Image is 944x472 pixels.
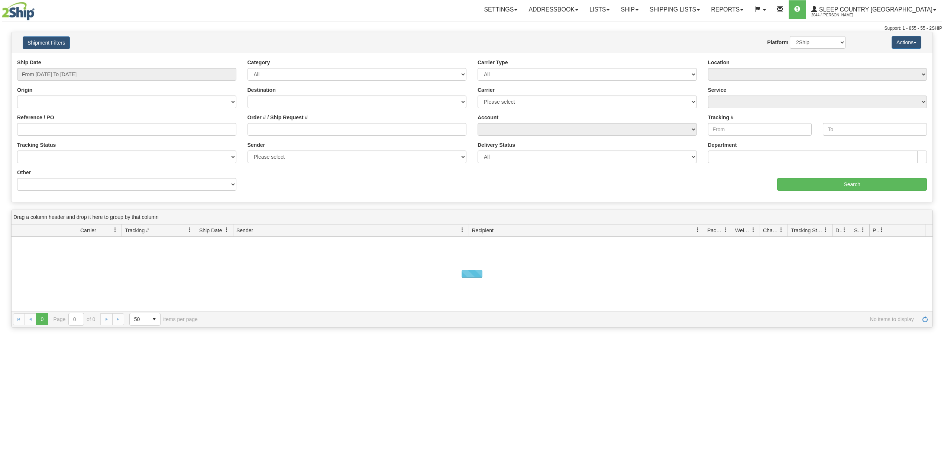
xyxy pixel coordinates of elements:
[248,141,265,149] label: Sender
[36,313,48,325] span: Page 0
[17,141,56,149] label: Tracking Status
[236,227,253,234] span: Sender
[919,313,931,325] a: Refresh
[817,6,932,13] span: Sleep Country [GEOGRAPHIC_DATA]
[708,59,730,66] label: Location
[927,198,943,274] iframe: chat widget
[129,313,198,326] span: items per page
[775,224,788,236] a: Charge filter column settings
[80,227,96,234] span: Carrier
[109,224,122,236] a: Carrier filter column settings
[17,114,54,121] label: Reference / PO
[183,224,196,236] a: Tracking # filter column settings
[854,227,860,234] span: Shipment Issues
[719,224,732,236] a: Packages filter column settings
[584,0,615,19] a: Lists
[838,224,851,236] a: Delivery Status filter column settings
[615,0,644,19] a: Ship
[478,86,495,94] label: Carrier
[857,224,869,236] a: Shipment Issues filter column settings
[248,86,276,94] label: Destination
[823,123,927,136] input: To
[707,227,723,234] span: Packages
[875,224,888,236] a: Pickup Status filter column settings
[691,224,704,236] a: Recipient filter column settings
[763,227,779,234] span: Charge
[134,316,144,323] span: 50
[735,227,751,234] span: Weight
[54,313,96,326] span: Page of 0
[148,313,160,325] span: select
[199,227,222,234] span: Ship Date
[708,86,727,94] label: Service
[708,141,737,149] label: Department
[835,227,842,234] span: Delivery Status
[2,2,35,20] img: logo2044.jpg
[2,25,942,32] div: Support: 1 - 855 - 55 - 2SHIP
[708,123,812,136] input: From
[819,224,832,236] a: Tracking Status filter column settings
[708,114,734,121] label: Tracking #
[208,316,914,322] span: No items to display
[806,0,942,19] a: Sleep Country [GEOGRAPHIC_DATA] 2044 / [PERSON_NAME]
[478,0,523,19] a: Settings
[644,0,705,19] a: Shipping lists
[791,227,823,234] span: Tracking Status
[456,224,469,236] a: Sender filter column settings
[777,178,927,191] input: Search
[17,86,32,94] label: Origin
[17,169,31,176] label: Other
[873,227,879,234] span: Pickup Status
[523,0,584,19] a: Addressbook
[220,224,233,236] a: Ship Date filter column settings
[478,59,508,66] label: Carrier Type
[248,114,308,121] label: Order # / Ship Request #
[12,210,932,224] div: grid grouping header
[892,36,921,49] button: Actions
[472,227,494,234] span: Recipient
[125,227,149,234] span: Tracking #
[767,39,788,46] label: Platform
[747,224,760,236] a: Weight filter column settings
[248,59,270,66] label: Category
[129,313,161,326] span: Page sizes drop down
[478,141,515,149] label: Delivery Status
[17,59,41,66] label: Ship Date
[705,0,749,19] a: Reports
[23,36,70,49] button: Shipment Filters
[811,12,867,19] span: 2044 / [PERSON_NAME]
[478,114,498,121] label: Account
